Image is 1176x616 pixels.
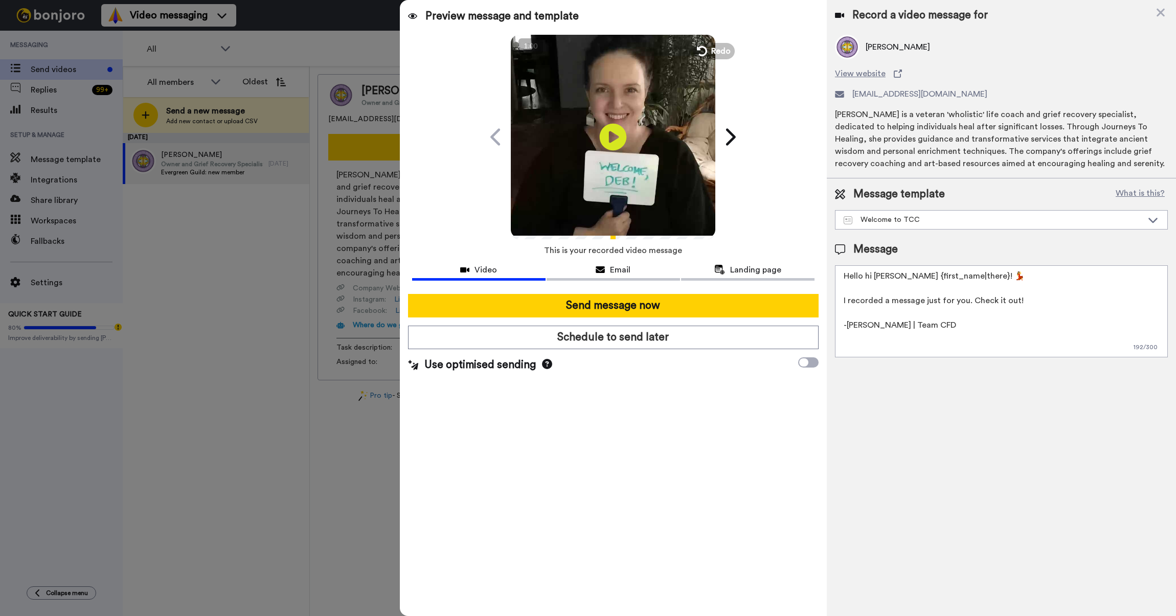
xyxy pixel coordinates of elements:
[1113,187,1168,202] button: What is this?
[730,264,781,276] span: Landing page
[544,239,682,262] span: This is your recorded video message
[835,67,1168,80] a: View website
[853,242,898,257] span: Message
[853,187,945,202] span: Message template
[424,357,536,373] span: Use optimised sending
[408,294,819,317] button: Send message now
[852,88,987,100] span: [EMAIL_ADDRESS][DOMAIN_NAME]
[835,67,886,80] span: View website
[474,264,497,276] span: Video
[835,108,1168,170] div: [PERSON_NAME] is a veteran 'wholistic' life coach and grief recovery specialist, dedicated to hel...
[610,264,630,276] span: Email
[835,265,1168,357] textarea: Hello hi [PERSON_NAME] {first_name|there}! 💃 I recorded a message just for you. Check it out! -[P...
[408,326,819,349] button: Schedule to send later
[844,215,1143,225] div: Welcome to TCC
[844,216,852,224] img: Message-temps.svg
